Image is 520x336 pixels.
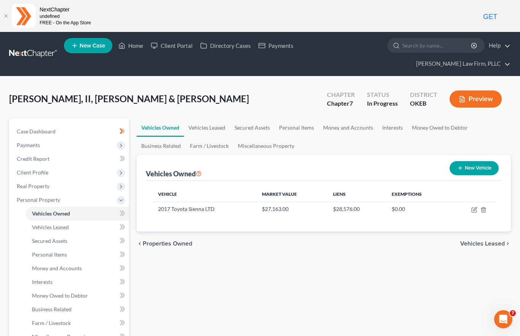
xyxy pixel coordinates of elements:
[26,207,129,220] a: Vehicles Owned
[17,183,49,189] span: Real Property
[410,90,437,99] div: District
[26,303,129,316] a: Business Related
[11,125,129,138] a: Case Dashboard
[233,137,299,155] a: Miscellaneous Property
[460,241,505,247] span: Vehicles Leased
[450,161,499,175] button: New Vehicle
[494,310,512,328] iframe: Intercom live chat
[255,39,297,52] a: Payments
[407,119,472,137] a: Money Owed to Debtor
[386,187,450,202] th: Exemptions
[510,310,516,316] span: 7
[32,320,71,326] span: Farm / Livestock
[196,39,255,52] a: Directory Cases
[505,241,511,247] i: chevron_right
[147,39,196,52] a: Client Portal
[17,142,40,148] span: Payments
[32,251,67,258] span: Personal Items
[483,13,497,21] span: GET
[26,316,129,330] a: Farm / Livestock
[17,169,48,176] span: Client Profile
[327,187,386,202] th: Liens
[367,90,398,99] div: Status
[26,275,129,289] a: Interests
[115,39,147,52] a: Home
[143,241,192,247] span: Properties Owned
[137,241,192,247] button: chevron_left Properties Owned
[26,234,129,248] a: Secured Assets
[349,100,353,107] span: 7
[402,38,472,52] input: Search by name...
[17,155,49,162] span: Credit Report
[464,12,516,22] a: GET
[450,90,502,108] button: Preview
[17,128,56,135] span: Case Dashboard
[32,224,69,230] span: Vehicles Leased
[32,265,82,271] span: Money and Accounts
[40,6,91,13] div: NextChapter
[32,279,53,285] span: Interests
[327,99,355,108] div: Chapter
[152,202,256,216] td: 2017 Toyota Sienna LTD
[327,202,386,216] td: $28,576.00
[256,187,327,202] th: Market Value
[17,197,60,203] span: Personal Property
[9,93,249,104] span: [PERSON_NAME], II, [PERSON_NAME] & [PERSON_NAME]
[485,39,510,52] a: Help
[327,90,355,99] div: Chapter
[367,99,398,108] div: In Progress
[412,57,510,71] a: [PERSON_NAME] Law Firm, PLLC
[32,238,67,244] span: Secured Assets
[184,119,230,137] a: Vehicles Leased
[152,187,256,202] th: Vehicle
[256,202,327,216] td: $27,163.00
[137,137,185,155] a: Business Related
[460,241,511,247] button: Vehicles Leased chevron_right
[386,202,450,216] td: $0.00
[146,169,202,178] div: Vehicles Owned
[319,119,378,137] a: Money and Accounts
[137,119,184,137] a: Vehicles Owned
[410,99,437,108] div: OKEB
[40,20,91,26] div: FREE - On the App Store
[26,262,129,275] a: Money and Accounts
[137,241,143,247] i: chevron_left
[32,210,70,217] span: Vehicles Owned
[26,248,129,262] a: Personal Items
[32,306,72,312] span: Business Related
[40,13,91,20] div: undefined
[26,220,129,234] a: Vehicles Leased
[274,119,319,137] a: Personal Items
[378,119,407,137] a: Interests
[32,292,88,299] span: Money Owed to Debtor
[26,289,129,303] a: Money Owed to Debtor
[11,152,129,166] a: Credit Report
[80,43,105,49] span: New Case
[230,119,274,137] a: Secured Assets
[185,137,233,155] a: Farm / Livestock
